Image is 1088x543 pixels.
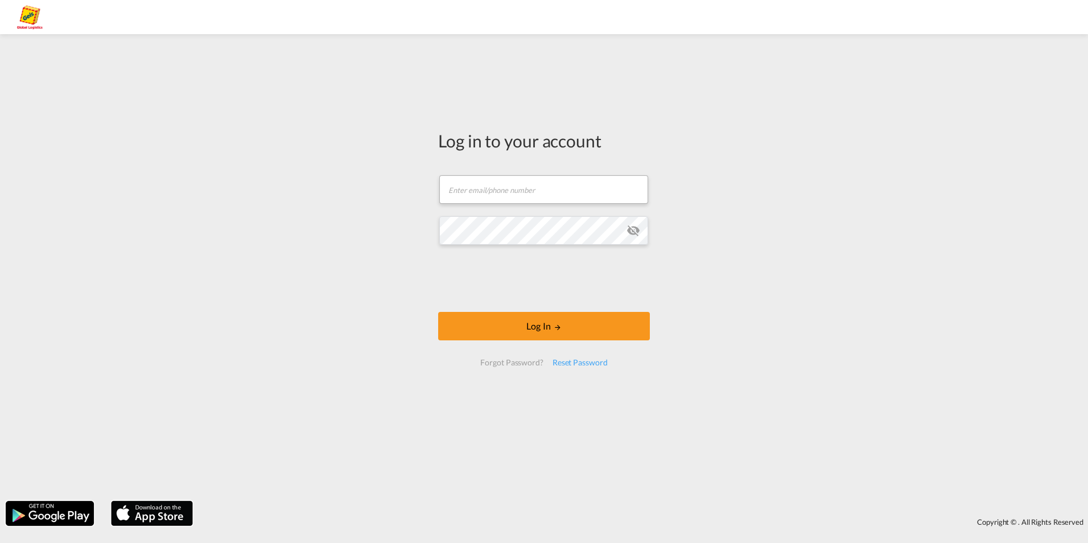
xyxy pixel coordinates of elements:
[627,224,640,237] md-icon: icon-eye-off
[476,352,547,373] div: Forgot Password?
[548,352,612,373] div: Reset Password
[438,129,650,153] div: Log in to your account
[438,312,650,340] button: LOGIN
[199,512,1088,532] div: Copyright © . All Rights Reserved
[110,500,194,527] img: apple.png
[439,175,648,204] input: Enter email/phone number
[17,5,43,30] img: a2a4a140666c11eeab5485e577415959.png
[458,256,630,301] iframe: reCAPTCHA
[5,500,95,527] img: google.png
